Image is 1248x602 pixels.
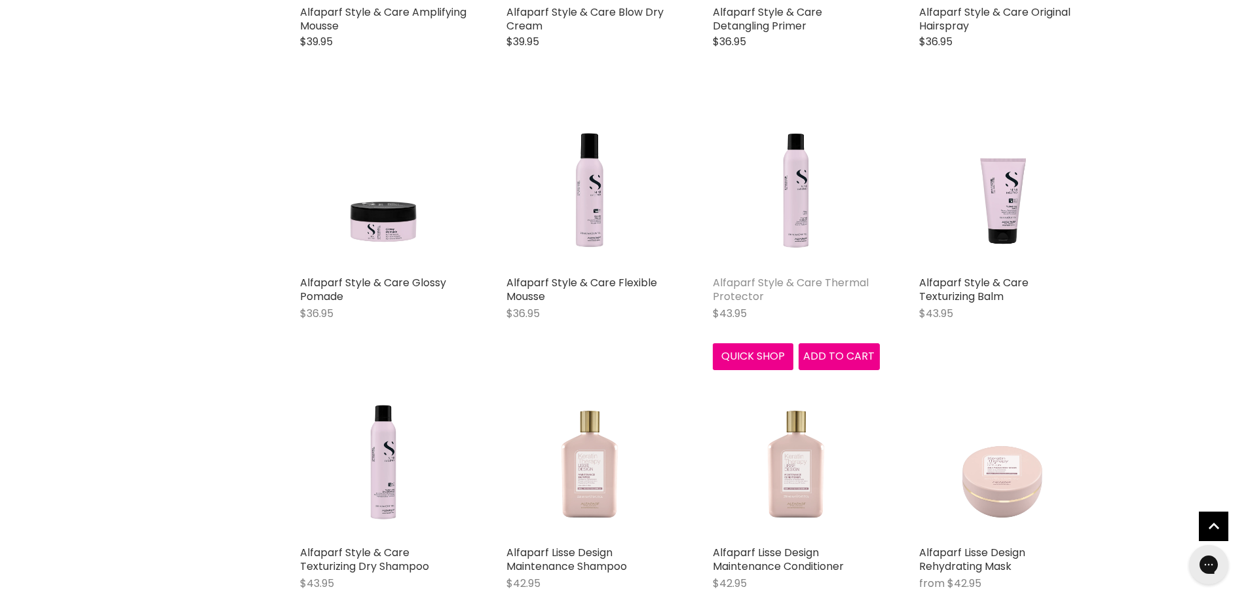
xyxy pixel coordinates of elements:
[799,343,880,369] button: Add to cart
[300,306,333,321] span: $36.95
[506,372,673,539] img: Alfaparf Lisse Design Maintenance Shampoo
[919,102,1086,269] img: Alfaparf Style & Care Texturizing Balm
[506,5,664,33] a: Alfaparf Style & Care Blow Dry Cream
[919,306,953,321] span: $43.95
[919,275,1029,304] a: Alfaparf Style & Care Texturizing Balm
[919,5,1070,33] a: Alfaparf Style & Care Original Hairspray
[713,275,869,304] a: Alfaparf Style & Care Thermal Protector
[713,545,844,574] a: Alfaparf Lisse Design Maintenance Conditioner
[919,372,1086,539] img: Alfaparf Lisse Design Rehydrating Mask
[919,545,1025,574] a: Alfaparf Lisse Design Rehydrating Mask
[506,576,540,591] span: $42.95
[947,576,981,591] span: $42.95
[713,372,880,539] img: Alfaparf Lisse Design Maintenance Conditioner
[1182,540,1235,589] iframe: Gorgias live chat messenger
[713,306,747,321] span: $43.95
[506,102,673,269] img: Alfaparf Style & Care Flexible Mousse
[300,34,333,49] span: $39.95
[803,348,875,364] span: Add to cart
[713,34,746,49] span: $36.95
[300,5,466,33] a: Alfaparf Style & Care Amplifying Mousse
[506,306,540,321] span: $36.95
[919,34,953,49] span: $36.95
[506,545,627,574] a: Alfaparf Lisse Design Maintenance Shampoo
[300,102,467,269] img: Alfaparf Style & Care Glossy Pomade
[713,576,747,591] span: $42.95
[713,5,822,33] a: Alfaparf Style & Care Detangling Primer
[506,34,539,49] span: $39.95
[713,343,794,369] button: Quick shop
[919,576,945,591] span: from
[300,372,467,539] img: Alfaparf Style & Care Texturizing Dry Shampoo
[300,545,429,574] a: Alfaparf Style & Care Texturizing Dry Shampoo
[506,275,657,304] a: Alfaparf Style & Care Flexible Mousse
[300,576,334,591] span: $43.95
[713,102,880,269] img: Alfaparf Style & Care Thermal Protector
[300,275,446,304] a: Alfaparf Style & Care Glossy Pomade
